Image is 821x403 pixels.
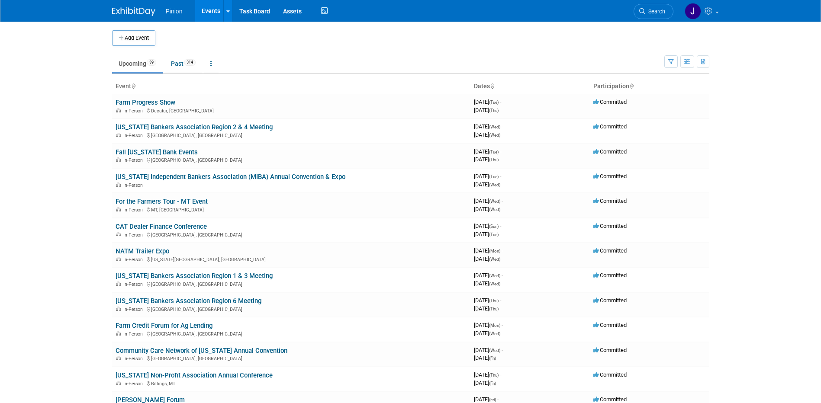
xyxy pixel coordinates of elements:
[184,59,196,66] span: 314
[502,347,503,353] span: -
[474,322,503,328] span: [DATE]
[489,150,499,154] span: (Tue)
[489,125,500,129] span: (Wed)
[489,397,496,402] span: (Fri)
[474,247,503,254] span: [DATE]
[116,207,121,211] img: In-Person Event
[474,396,499,403] span: [DATE]
[593,371,627,378] span: Committed
[474,223,501,229] span: [DATE]
[116,331,121,336] img: In-Person Event
[116,133,121,137] img: In-Person Event
[116,281,121,286] img: In-Person Event
[112,55,163,72] a: Upcoming39
[474,280,500,287] span: [DATE]
[116,108,121,112] img: In-Person Event
[593,148,627,155] span: Committed
[489,281,500,286] span: (Wed)
[474,181,500,188] span: [DATE]
[593,198,627,204] span: Committed
[474,272,503,278] span: [DATE]
[634,4,673,19] a: Search
[116,231,467,238] div: [GEOGRAPHIC_DATA], [GEOGRAPHIC_DATA]
[116,99,175,106] a: Farm Progress Show
[489,174,499,179] span: (Tue)
[474,206,500,212] span: [DATE]
[116,272,273,280] a: [US_STATE] Bankers Association Region 1 & 3 Meeting
[474,380,496,386] span: [DATE]
[489,331,500,336] span: (Wed)
[123,133,145,138] span: In-Person
[116,206,467,213] div: MT, [GEOGRAPHIC_DATA]
[489,249,500,253] span: (Mon)
[123,182,145,188] span: In-Person
[489,373,499,377] span: (Thu)
[147,59,156,66] span: 39
[645,8,665,15] span: Search
[489,100,499,105] span: (Tue)
[489,257,500,262] span: (Wed)
[116,148,198,156] a: Fall [US_STATE] Bank Events
[116,256,467,262] div: [US_STATE][GEOGRAPHIC_DATA], [GEOGRAPHIC_DATA]
[166,8,183,15] span: Pinion
[593,173,627,179] span: Committed
[489,356,496,361] span: (Fri)
[474,148,501,155] span: [DATE]
[474,305,499,312] span: [DATE]
[112,79,470,94] th: Event
[116,232,121,237] img: In-Person Event
[489,298,499,303] span: (Thu)
[489,207,500,212] span: (Wed)
[116,156,467,163] div: [GEOGRAPHIC_DATA], [GEOGRAPHIC_DATA]
[474,330,500,336] span: [DATE]
[116,257,121,261] img: In-Person Event
[123,307,145,312] span: In-Person
[123,207,145,213] span: In-Person
[490,83,494,90] a: Sort by Start Date
[593,123,627,130] span: Committed
[593,322,627,328] span: Committed
[489,232,499,237] span: (Tue)
[123,356,145,361] span: In-Person
[489,224,499,229] span: (Sun)
[116,131,467,138] div: [GEOGRAPHIC_DATA], [GEOGRAPHIC_DATA]
[474,355,496,361] span: [DATE]
[116,157,121,162] img: In-Person Event
[116,322,212,329] a: Farm Credit Forum for Ag Lending
[116,297,261,305] a: [US_STATE] Bankers Association Region 6 Meeting
[489,157,499,162] span: (Thu)
[123,381,145,387] span: In-Person
[593,297,627,304] span: Committed
[502,198,503,204] span: -
[474,123,503,130] span: [DATE]
[502,272,503,278] span: -
[489,381,496,386] span: (Fri)
[116,381,121,385] img: In-Person Event
[489,199,500,204] span: (Wed)
[123,232,145,238] span: In-Person
[116,330,467,337] div: [GEOGRAPHIC_DATA], [GEOGRAPHIC_DATA]
[593,223,627,229] span: Committed
[116,173,345,181] a: [US_STATE] Independent Bankers Association (MIBA) Annual Convention & Expo
[116,371,273,379] a: [US_STATE] Non-Profit Association Annual Conference
[116,305,467,312] div: [GEOGRAPHIC_DATA], [GEOGRAPHIC_DATA]
[474,198,503,204] span: [DATE]
[116,307,121,311] img: In-Person Event
[593,99,627,105] span: Committed
[474,156,499,163] span: [DATE]
[470,79,590,94] th: Dates
[489,133,500,138] span: (Wed)
[116,247,169,255] a: NATM Trailer Expo
[123,281,145,287] span: In-Person
[489,273,500,278] span: (Wed)
[474,131,500,138] span: [DATE]
[489,323,500,328] span: (Mon)
[474,297,501,304] span: [DATE]
[116,107,467,114] div: Decatur, [GEOGRAPHIC_DATA]
[131,83,135,90] a: Sort by Event Name
[116,182,121,187] img: In-Person Event
[112,30,155,46] button: Add Event
[500,148,501,155] span: -
[474,107,499,113] span: [DATE]
[685,3,701,19] img: Jennifer Plumisto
